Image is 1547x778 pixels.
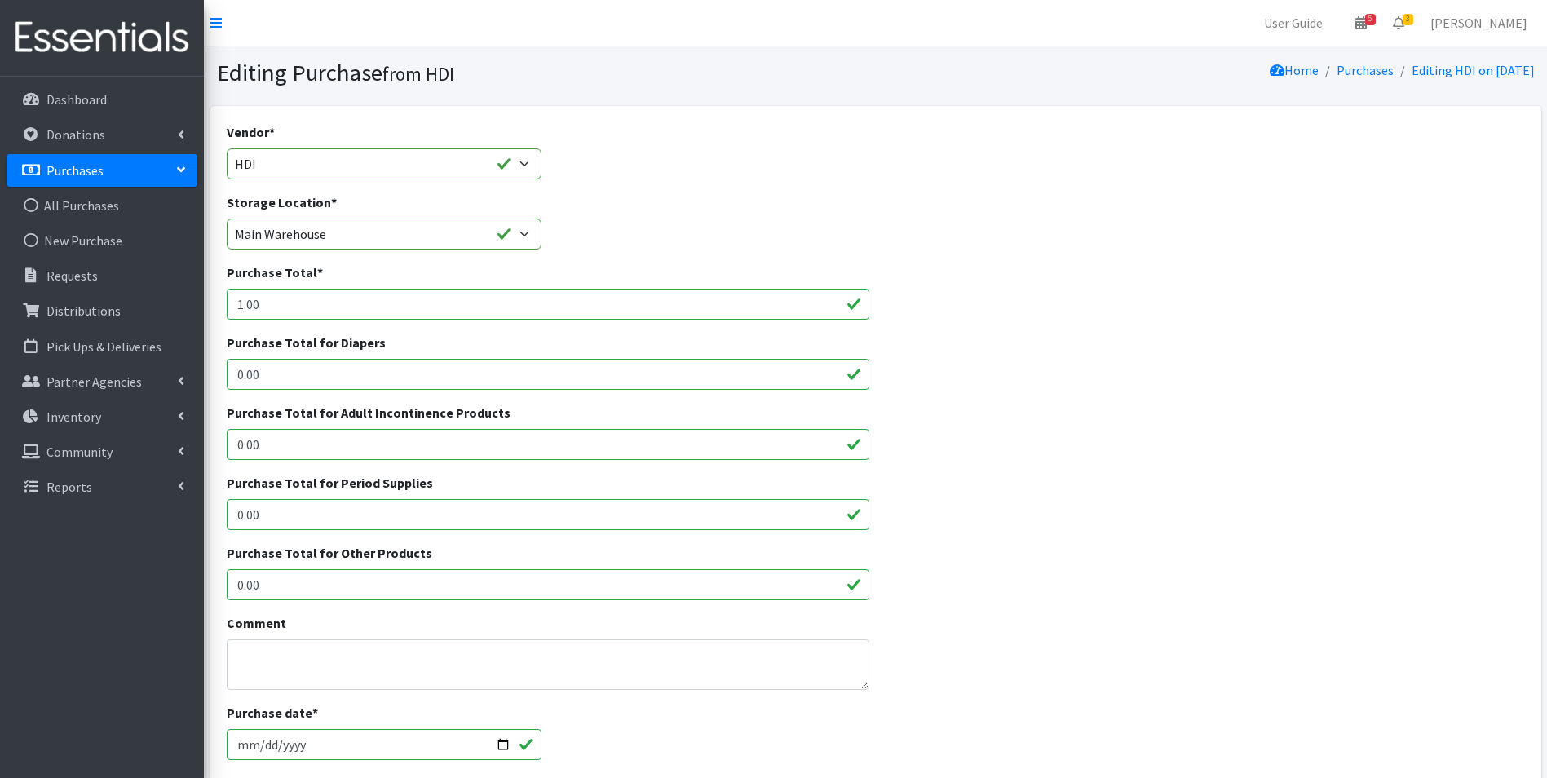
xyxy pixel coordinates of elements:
p: Inventory [46,409,101,425]
small: from HDI [382,62,454,86]
a: Distributions [7,294,197,327]
p: Reports [46,479,92,495]
a: Home [1270,62,1319,78]
label: Purchase Total [227,263,323,282]
p: Community [46,444,113,460]
label: Comment [227,613,286,633]
p: Distributions [46,303,121,319]
a: Dashboard [7,83,197,116]
label: Purchase Total for Adult Incontinence Products [227,403,511,422]
label: Storage Location [227,192,337,212]
a: Donations [7,118,197,151]
p: Purchases [46,162,104,179]
h1: Editing Purchase [217,59,870,87]
abbr: required [269,124,275,140]
a: 5 [1342,7,1380,39]
a: User Guide [1251,7,1336,39]
a: Purchases [7,154,197,187]
label: Vendor [227,122,275,142]
a: New Purchase [7,224,197,257]
a: Reports [7,471,197,503]
a: Editing HDI on [DATE] [1412,62,1535,78]
abbr: required [317,264,323,281]
span: 3 [1403,14,1413,25]
img: HumanEssentials [7,11,197,65]
abbr: required [331,194,337,210]
a: All Purchases [7,189,197,222]
p: Pick Ups & Deliveries [46,338,161,355]
p: Donations [46,126,105,143]
abbr: required [312,705,318,721]
span: 5 [1365,14,1376,25]
label: Purchase Total for Diapers [227,333,386,352]
a: Requests [7,259,197,292]
label: Purchase date [227,703,318,723]
a: Community [7,435,197,468]
a: Inventory [7,400,197,433]
a: 3 [1380,7,1417,39]
p: Partner Agencies [46,374,142,390]
p: Requests [46,267,98,284]
a: Partner Agencies [7,365,197,398]
label: Purchase Total for Other Products [227,543,432,563]
a: Pick Ups & Deliveries [7,330,197,363]
p: Dashboard [46,91,107,108]
label: Purchase Total for Period Supplies [227,473,433,493]
a: Purchases [1337,62,1394,78]
a: [PERSON_NAME] [1417,7,1540,39]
